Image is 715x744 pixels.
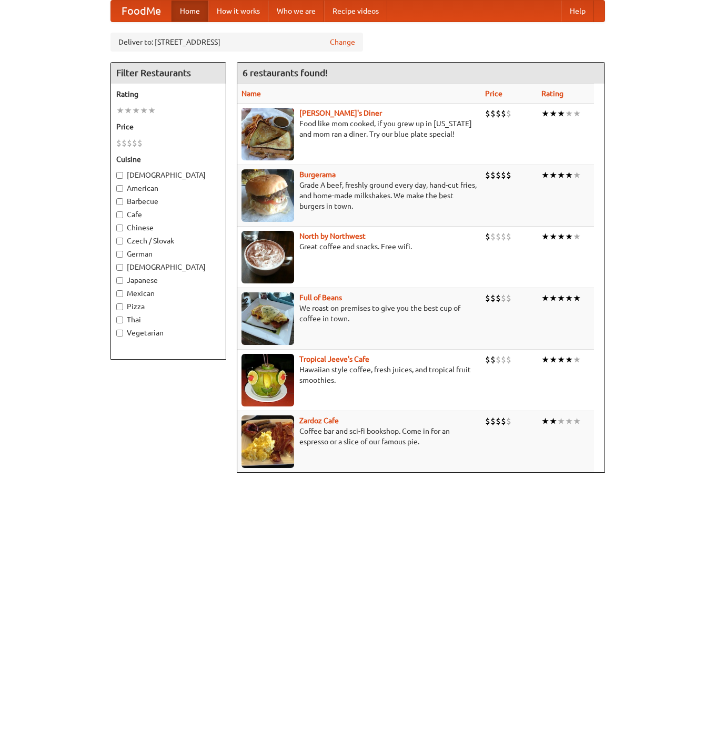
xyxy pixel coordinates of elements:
[116,183,220,193] label: American
[116,236,220,246] label: Czech / Slovak
[490,292,496,304] li: $
[116,317,123,323] input: Thai
[485,354,490,365] li: $
[116,170,220,180] label: [DEMOGRAPHIC_DATA]
[116,262,220,272] label: [DEMOGRAPHIC_DATA]
[573,169,581,181] li: ★
[116,211,123,218] input: Cafe
[501,354,506,365] li: $
[241,426,477,447] p: Coffee bar and sci-fi bookshop. Come in for an espresso or a slice of our famous pie.
[116,121,220,132] h5: Price
[557,415,565,427] li: ★
[549,292,557,304] li: ★
[299,170,336,179] b: Burgerama
[116,290,123,297] input: Mexican
[241,364,477,385] p: Hawaiian style coffee, fresh juices, and tropical fruit smoothies.
[116,137,122,149] li: $
[116,314,220,325] label: Thai
[299,293,342,302] a: Full of Beans
[565,292,573,304] li: ★
[506,292,511,304] li: $
[111,1,172,22] a: FoodMe
[241,303,477,324] p: We roast on premises to give you the best cup of coffee in town.
[110,33,363,52] div: Deliver to: [STREET_ADDRESS]
[132,105,140,116] li: ★
[485,292,490,304] li: $
[241,231,294,283] img: north.jpg
[148,105,156,116] li: ★
[506,415,511,427] li: $
[330,37,355,47] a: Change
[299,109,382,117] a: [PERSON_NAME]'s Diner
[496,354,501,365] li: $
[116,196,220,207] label: Barbecue
[490,108,496,119] li: $
[501,415,506,427] li: $
[116,264,123,271] input: [DEMOGRAPHIC_DATA]
[541,169,549,181] li: ★
[561,1,594,22] a: Help
[116,330,123,337] input: Vegetarian
[241,415,294,468] img: zardoz.jpg
[127,137,132,149] li: $
[116,251,123,258] input: German
[116,303,123,310] input: Pizza
[496,231,501,242] li: $
[490,415,496,427] li: $
[573,354,581,365] li: ★
[116,198,123,205] input: Barbecue
[541,415,549,427] li: ★
[490,169,496,181] li: $
[573,415,581,427] li: ★
[208,1,268,22] a: How it works
[116,238,123,244] input: Czech / Slovak
[485,415,490,427] li: $
[549,169,557,181] li: ★
[549,231,557,242] li: ★
[116,105,124,116] li: ★
[116,301,220,312] label: Pizza
[549,108,557,119] li: ★
[116,275,220,286] label: Japanese
[243,68,328,78] ng-pluralize: 6 restaurants found!
[241,180,477,211] p: Grade A beef, freshly ground every day, hand-cut fries, and home-made milkshakes. We make the bes...
[549,354,557,365] li: ★
[268,1,324,22] a: Who we are
[565,169,573,181] li: ★
[116,209,220,220] label: Cafe
[490,231,496,242] li: $
[299,232,366,240] a: North by Northwest
[241,108,294,160] img: sallys.jpg
[506,169,511,181] li: $
[241,169,294,222] img: burgerama.jpg
[241,354,294,406] img: jeeves.jpg
[241,89,261,98] a: Name
[541,292,549,304] li: ★
[501,169,506,181] li: $
[116,328,220,338] label: Vegetarian
[490,354,496,365] li: $
[541,354,549,365] li: ★
[485,108,490,119] li: $
[496,108,501,119] li: $
[496,292,501,304] li: $
[116,225,123,231] input: Chinese
[137,137,143,149] li: $
[573,231,581,242] li: ★
[299,355,369,363] a: Tropical Jeeve's Cafe
[501,108,506,119] li: $
[122,137,127,149] li: $
[172,1,208,22] a: Home
[132,137,137,149] li: $
[501,292,506,304] li: $
[565,415,573,427] li: ★
[111,63,226,84] h4: Filter Restaurants
[116,288,220,299] label: Mexican
[241,292,294,345] img: beans.jpg
[116,154,220,165] h5: Cuisine
[241,118,477,139] p: Food like mom cooked, if you grew up in [US_STATE] and mom ran a diner. Try our blue plate special!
